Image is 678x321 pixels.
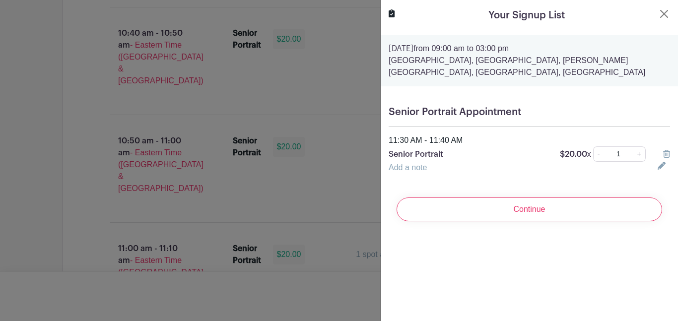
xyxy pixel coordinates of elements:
[383,134,676,146] div: 11:30 AM - 11:40 AM
[488,8,565,23] h5: Your Signup List
[389,106,670,118] h5: Senior Portrait Appointment
[587,150,591,158] span: x
[397,197,662,221] input: Continue
[389,148,548,160] p: Senior Portrait
[658,8,670,20] button: Close
[389,45,413,53] strong: [DATE]
[560,148,591,160] p: $20.00
[389,55,670,78] p: [GEOGRAPHIC_DATA], [GEOGRAPHIC_DATA], [PERSON_NAME][GEOGRAPHIC_DATA], [GEOGRAPHIC_DATA], [GEOGRAP...
[633,146,646,162] a: +
[389,43,670,55] p: from 09:00 am to 03:00 pm
[389,163,427,172] a: Add a note
[593,146,604,162] a: -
